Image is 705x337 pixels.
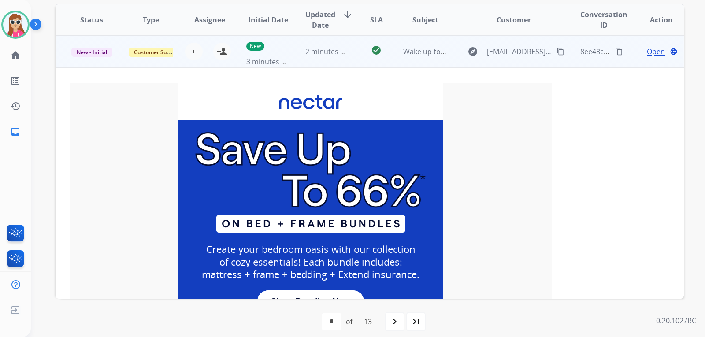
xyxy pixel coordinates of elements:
p: New [246,42,264,51]
mat-icon: content_copy [615,48,623,56]
span: Create your bedroom oasis with our collection of cozy essentials! Each bundle includes: [206,242,416,268]
img: Save Up to 66% on Bed + Frame Bundles [195,130,427,233]
div: 13 [357,313,379,330]
span: Updated Date [305,9,335,30]
span: Open [647,46,665,57]
span: [EMAIL_ADDRESS][DOMAIN_NAME] [487,46,551,57]
mat-icon: person_add [217,46,227,57]
mat-icon: list_alt [10,75,21,86]
mat-icon: explore [468,46,478,57]
mat-icon: check_circle [371,45,382,56]
button: + [185,43,203,60]
span: New - Initial [71,48,112,57]
mat-icon: language [670,48,678,56]
span: 3 minutes ago [246,57,293,67]
th: Action [625,4,684,35]
span: 2 minutes ago [305,47,352,56]
mat-icon: home [10,50,21,60]
a: Shop Bundles Now [257,290,364,312]
mat-icon: inbox [10,126,21,137]
span: Type [143,15,159,25]
span: Initial Date [249,15,288,25]
mat-icon: navigate_next [390,316,400,327]
span: Customer [497,15,531,25]
span: Wake up to better 😎: Save up to 66% on Bundles 🛌💤 [403,47,586,56]
div: of [346,316,352,327]
img: avatar [3,12,28,37]
span: Assignee [194,15,225,25]
img: Nectar Logo [178,85,443,120]
mat-icon: content_copy [557,48,564,56]
span: Status [80,15,103,25]
mat-icon: history [10,101,21,111]
span: Customer Support [129,48,186,57]
span: Subject [412,15,438,25]
mat-icon: last_page [411,316,421,327]
span: Conversation ID [580,9,627,30]
p: 0.20.1027RC [656,315,696,326]
span: SLA [370,15,383,25]
mat-icon: arrow_downward [342,9,353,20]
span: + [192,46,196,57]
span: mattress + frame + bedding + Extend insurance. [202,267,419,281]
